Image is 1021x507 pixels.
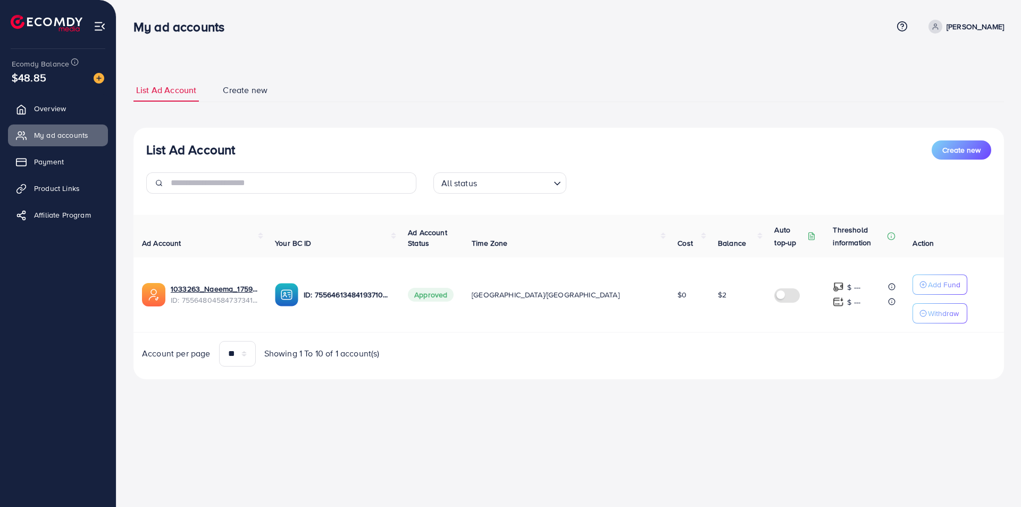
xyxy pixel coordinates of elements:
button: Add Fund [913,275,967,295]
span: Affiliate Program [34,210,91,220]
span: $48.85 [12,70,46,85]
input: Search for option [480,173,549,191]
span: ID: 7556480458473734152 [171,295,258,305]
span: [GEOGRAPHIC_DATA]/[GEOGRAPHIC_DATA] [472,289,620,300]
p: $ --- [847,281,860,294]
span: My ad accounts [34,130,88,140]
button: Withdraw [913,303,967,323]
span: Showing 1 To 10 of 1 account(s) [264,347,380,360]
span: Payment [34,156,64,167]
img: image [94,73,104,84]
p: Threshold information [833,223,885,249]
p: Add Fund [928,278,960,291]
span: Overview [34,103,66,114]
p: ID: 7556461348419371009 [304,288,391,301]
span: $0 [677,289,687,300]
a: Affiliate Program [8,204,108,226]
span: Your BC ID [275,238,312,248]
h3: List Ad Account [146,142,235,157]
span: Time Zone [472,238,507,248]
span: List Ad Account [136,84,196,96]
iframe: Chat [976,459,1013,499]
a: 1033263_Naeema_1759380284487 [171,284,258,294]
a: [PERSON_NAME] [924,20,1004,34]
img: ic-ba-acc.ded83a64.svg [275,283,298,306]
h3: My ad accounts [133,19,233,35]
p: Withdraw [928,307,959,320]
span: Ad Account Status [408,227,447,248]
img: top-up amount [833,296,844,307]
span: Product Links [34,183,80,194]
img: ic-ads-acc.e4c84228.svg [142,283,165,306]
span: Cost [677,238,693,248]
img: top-up amount [833,281,844,293]
span: Balance [718,238,746,248]
a: Overview [8,98,108,119]
a: My ad accounts [8,124,108,146]
p: $ --- [847,296,860,309]
span: $2 [718,289,726,300]
a: Payment [8,151,108,172]
span: Ad Account [142,238,181,248]
button: Create new [932,140,991,160]
span: Create new [223,84,267,96]
div: Search for option [433,172,566,194]
p: [PERSON_NAME] [947,20,1004,33]
span: Approved [408,288,454,302]
span: Account per page [142,347,211,360]
div: <span class='underline'>1033263_Naeema_1759380284487</span></br>7556480458473734152 [171,284,258,305]
a: Product Links [8,178,108,199]
span: All status [439,176,479,191]
span: Action [913,238,934,248]
span: Create new [942,145,981,155]
img: logo [11,15,82,31]
span: Ecomdy Balance [12,59,69,69]
img: menu [94,20,106,32]
p: Auto top-up [774,223,805,249]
